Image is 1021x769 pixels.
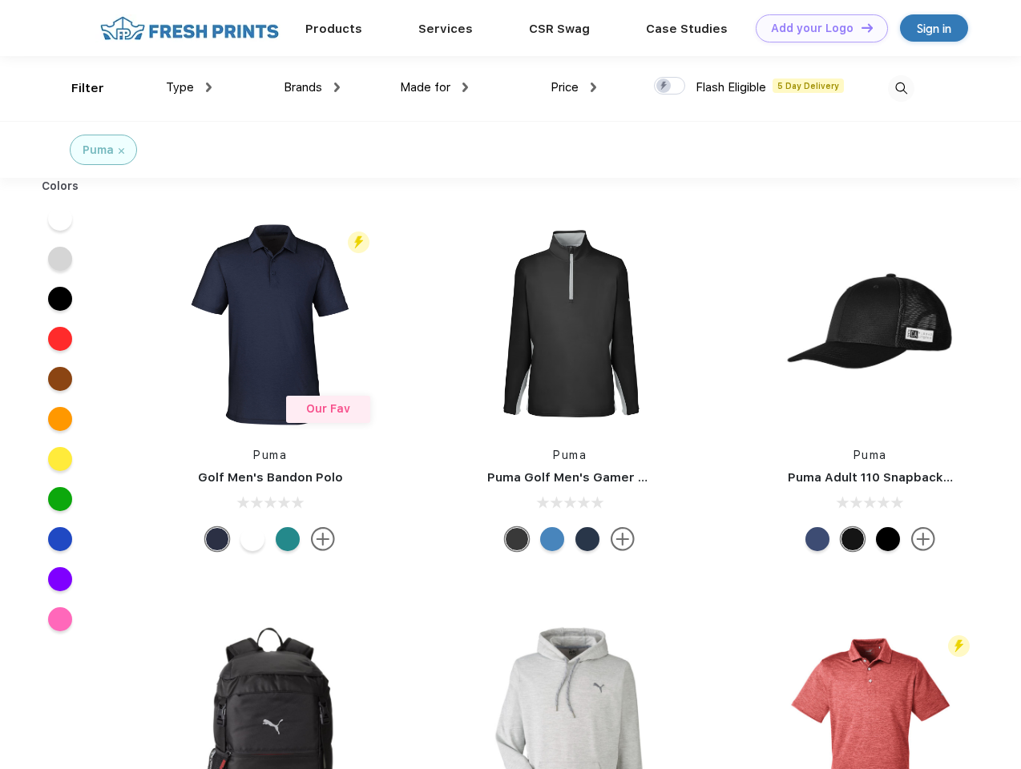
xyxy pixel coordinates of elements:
img: DT [862,23,873,32]
a: Puma [553,449,587,461]
div: Pma Blk with Pma Blk [841,527,865,551]
img: dropdown.png [206,83,212,92]
img: more.svg [311,527,335,551]
div: Add your Logo [771,22,854,35]
img: dropdown.png [334,83,340,92]
img: fo%20logo%202.webp [95,14,284,42]
a: Puma [854,449,887,461]
img: func=resize&h=266 [163,218,377,431]
img: dropdown.png [462,83,468,92]
span: Brands [284,80,322,95]
div: Colors [30,178,91,195]
div: Pma Blk Pma Blk [876,527,900,551]
a: CSR Swag [529,22,590,36]
span: Made for [400,80,450,95]
img: filter_cancel.svg [119,148,124,154]
a: Golf Men's Bandon Polo [198,470,343,485]
img: flash_active_toggle.svg [348,232,369,253]
a: Puma [253,449,287,461]
div: Bright White [240,527,264,551]
div: Puma Black [505,527,529,551]
a: Sign in [900,14,968,42]
img: func=resize&h=266 [764,218,977,431]
img: dropdown.png [591,83,596,92]
div: Peacoat Qut Shd [805,527,829,551]
img: flash_active_toggle.svg [948,635,970,657]
a: Products [305,22,362,36]
a: Services [418,22,473,36]
div: Navy Blazer [575,527,599,551]
div: Navy Blazer [205,527,229,551]
img: func=resize&h=266 [463,218,676,431]
div: Bright Cobalt [540,527,564,551]
span: 5 Day Delivery [773,79,844,93]
span: Our Fav [306,402,350,415]
div: Sign in [917,19,951,38]
img: more.svg [911,527,935,551]
img: desktop_search.svg [888,75,914,102]
div: Puma [83,142,114,159]
span: Flash Eligible [696,80,766,95]
a: Puma Golf Men's Gamer Golf Quarter-Zip [487,470,741,485]
div: Green Lagoon [276,527,300,551]
img: more.svg [611,527,635,551]
div: Filter [71,79,104,98]
span: Type [166,80,194,95]
span: Price [551,80,579,95]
